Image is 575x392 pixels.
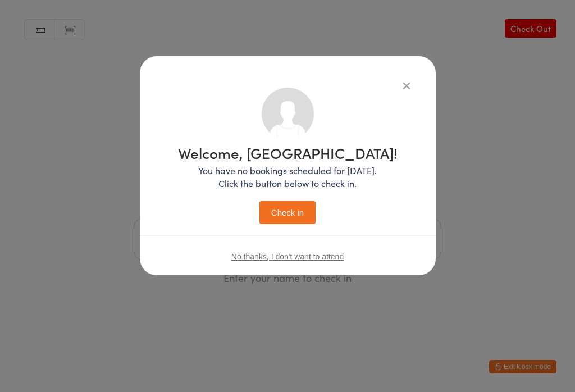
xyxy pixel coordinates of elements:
p: You have no bookings scheduled for [DATE]. Click the button below to check in. [178,164,398,190]
button: No thanks, I don't want to attend [231,252,344,261]
h1: Welcome, [GEOGRAPHIC_DATA]! [178,145,398,160]
button: Check in [259,201,316,224]
img: no_photo.png [262,88,314,140]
